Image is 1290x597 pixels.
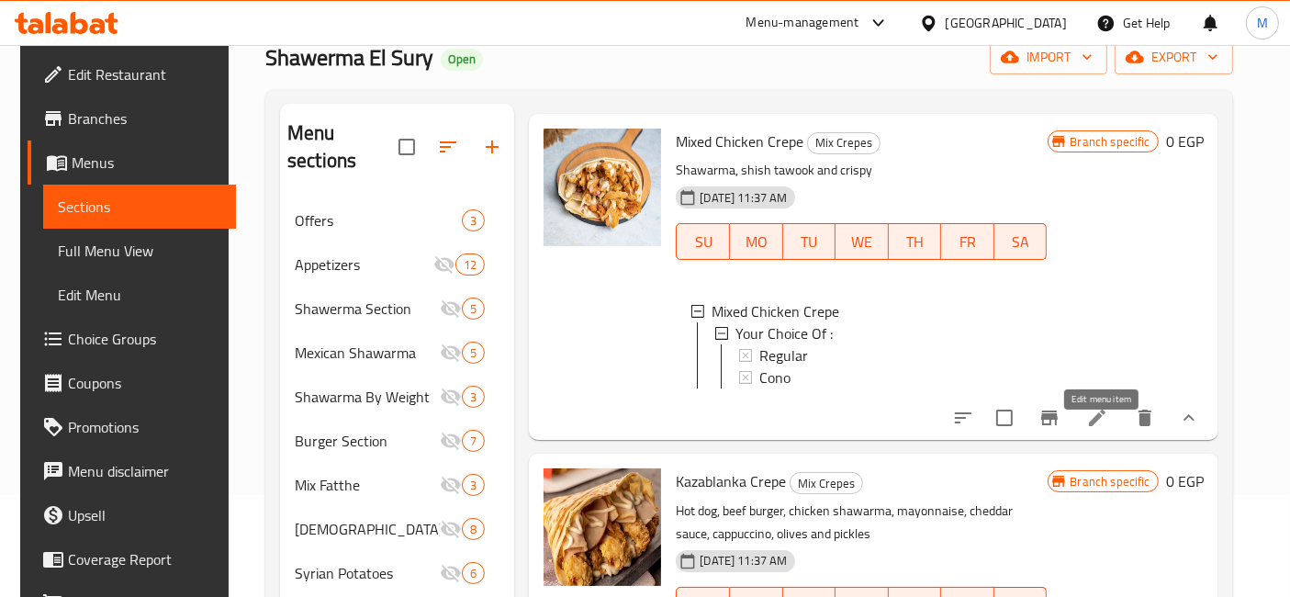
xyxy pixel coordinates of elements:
span: WE [843,229,881,255]
span: Menus [72,152,221,174]
button: show more [1167,396,1211,440]
div: items [462,298,485,320]
div: items [455,253,485,276]
span: [DATE] 11:37 AM [692,189,794,207]
img: Mixed Chicken Crepe [544,129,661,246]
div: items [462,474,485,496]
button: MO [730,223,783,260]
a: Choice Groups [28,317,236,361]
span: Sort sections [426,125,470,169]
span: Shawerma El Sury [265,37,433,78]
button: TU [783,223,836,260]
span: Branch specific [1063,473,1158,490]
span: MO [737,229,776,255]
div: Appetizers [295,253,433,276]
button: Add section [470,125,514,169]
span: 6 [463,565,484,582]
span: Kazablanka Crepe [676,467,786,495]
div: items [462,518,485,540]
a: Upsell [28,493,236,537]
svg: Inactive section [440,298,462,320]
div: Shawerma Section5 [280,287,514,331]
div: items [462,562,485,584]
a: Edit Menu [43,273,236,317]
div: [DEMOGRAPHIC_DATA] Broasted8 [280,507,514,551]
a: Promotions [28,405,236,449]
p: Hot dog, beef burger, chicken shawarma, mayonnaise, cheddar sauce, cappuccino, olives and pickles [676,500,1047,546]
svg: Inactive section [433,253,455,276]
span: Branch specific [1063,133,1158,151]
div: [GEOGRAPHIC_DATA] [946,13,1067,33]
button: Branch-specific-item [1027,396,1071,440]
span: Mixed Chicken Crepe [676,128,803,155]
div: Offers3 [280,198,514,242]
span: TH [896,229,935,255]
span: SU [684,229,723,255]
a: Menus [28,141,236,185]
span: Cono [759,366,791,389]
span: Mixed Chicken Crepe [712,300,839,322]
svg: Inactive section [440,342,462,364]
span: export [1129,46,1218,69]
span: 12 [456,256,484,274]
a: Coverage Report [28,537,236,581]
div: Mix Fatthe [295,474,440,496]
div: Appetizers12 [280,242,514,287]
a: Coupons [28,361,236,405]
span: Edit Restaurant [68,63,221,85]
svg: Inactive section [440,386,462,408]
div: items [462,209,485,231]
span: Choice Groups [68,328,221,350]
span: Menu disclaimer [68,460,221,482]
div: Mix Crepes [790,472,863,494]
img: Kazablanka Crepe [544,468,661,586]
span: [DEMOGRAPHIC_DATA] Broasted [295,518,440,540]
div: Mexican Shawarma5 [280,331,514,375]
svg: Inactive section [440,474,462,496]
svg: Inactive section [440,430,462,452]
button: TH [889,223,942,260]
span: Edit Menu [58,284,221,306]
div: Menu-management [746,12,859,34]
a: Sections [43,185,236,229]
span: TU [791,229,829,255]
button: import [990,40,1107,74]
span: Offers [295,209,462,231]
span: import [1004,46,1093,69]
div: Syrian Broasted [295,518,440,540]
span: 3 [463,477,484,494]
span: Sections [58,196,221,218]
span: Upsell [68,504,221,526]
button: WE [836,223,889,260]
span: FR [948,229,987,255]
span: 3 [463,212,484,230]
span: M [1257,13,1268,33]
svg: Show Choices [1178,407,1200,429]
div: Mexican Shawarma [295,342,440,364]
span: Syrian Potatoes [295,562,440,584]
a: Branches [28,96,236,141]
div: Shawarma By Weight3 [280,375,514,419]
span: SA [1002,229,1040,255]
span: Regular [759,344,808,366]
span: Branches [68,107,221,130]
span: Select all sections [387,128,426,166]
svg: Inactive section [440,518,462,540]
button: SA [994,223,1048,260]
div: Open [441,49,483,71]
div: Burger Section7 [280,419,514,463]
span: Full Menu View [58,240,221,262]
span: Coverage Report [68,548,221,570]
h6: 0 EGP [1166,129,1204,154]
span: Promotions [68,416,221,438]
span: Mix Crepes [791,473,862,494]
span: Shawerma Section [295,298,440,320]
span: 5 [463,300,484,318]
span: 5 [463,344,484,362]
div: Burger Section [295,430,440,452]
button: SU [676,223,730,260]
span: Shawarma By Weight [295,386,440,408]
